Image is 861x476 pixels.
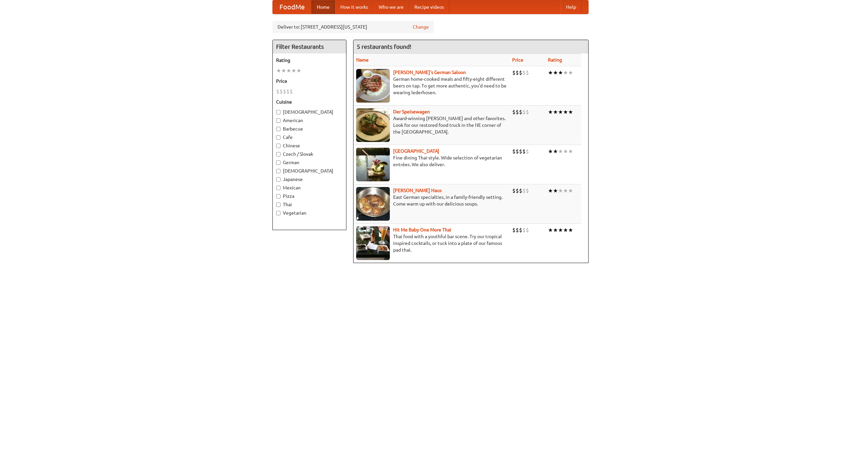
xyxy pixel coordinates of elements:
li: $ [526,108,529,116]
label: American [276,117,343,124]
li: $ [519,187,522,194]
li: ★ [548,108,553,116]
li: ★ [558,69,563,76]
img: babythai.jpg [356,226,390,260]
li: ★ [568,69,573,76]
label: [DEMOGRAPHIC_DATA] [276,168,343,174]
li: ★ [553,69,558,76]
a: Who we are [373,0,409,14]
input: Mexican [276,186,280,190]
label: [DEMOGRAPHIC_DATA] [276,109,343,115]
h5: Rating [276,57,343,64]
li: $ [519,69,522,76]
li: $ [512,108,516,116]
p: Fine dining Thai-style. Wide selection of vegetarian entrées. We also deliver. [356,154,507,168]
li: ★ [548,69,553,76]
li: $ [512,69,516,76]
li: ★ [558,226,563,234]
li: $ [526,187,529,194]
li: $ [526,69,529,76]
li: $ [512,187,516,194]
li: ★ [548,148,553,155]
input: Japanese [276,177,280,182]
b: Der Speisewagen [393,109,430,114]
li: ★ [296,67,301,74]
a: [PERSON_NAME] Haus [393,188,442,193]
li: $ [276,88,279,95]
li: $ [512,148,516,155]
li: ★ [548,226,553,234]
img: esthers.jpg [356,69,390,103]
input: [DEMOGRAPHIC_DATA] [276,169,280,173]
a: Rating [548,57,562,63]
li: ★ [558,148,563,155]
p: German home-cooked meals and fifty-eight different beers on tap. To get more authentic, you'd nee... [356,76,507,96]
li: ★ [286,67,291,74]
input: Czech / Slovak [276,152,280,156]
label: Chinese [276,142,343,149]
li: ★ [553,187,558,194]
li: $ [290,88,293,95]
li: ★ [548,187,553,194]
li: $ [512,226,516,234]
a: Hit Me Baby One More Thai [393,227,451,232]
input: Pizza [276,194,280,198]
li: ★ [563,226,568,234]
li: $ [519,148,522,155]
li: ★ [563,187,568,194]
li: $ [522,148,526,155]
a: Price [512,57,523,63]
h5: Price [276,78,343,84]
li: ★ [281,67,286,74]
a: [GEOGRAPHIC_DATA] [393,148,439,154]
li: ★ [553,148,558,155]
li: $ [526,226,529,234]
li: ★ [568,187,573,194]
li: $ [516,187,519,194]
label: Japanese [276,176,343,183]
label: German [276,159,343,166]
li: $ [283,88,286,95]
h4: Filter Restaurants [273,40,346,53]
li: $ [519,108,522,116]
li: ★ [553,226,558,234]
li: $ [516,69,519,76]
li: ★ [276,67,281,74]
li: $ [516,148,519,155]
li: ★ [291,67,296,74]
ng-pluralize: 5 restaurants found! [357,43,411,50]
li: ★ [563,69,568,76]
img: satay.jpg [356,148,390,181]
li: $ [279,88,283,95]
label: Barbecue [276,125,343,132]
a: Name [356,57,369,63]
img: kohlhaus.jpg [356,187,390,221]
img: speisewagen.jpg [356,108,390,142]
input: Chinese [276,144,280,148]
input: German [276,160,280,165]
label: Vegetarian [276,210,343,216]
a: Change [413,24,429,30]
input: American [276,118,280,123]
a: How it works [335,0,373,14]
a: Home [311,0,335,14]
label: Czech / Slovak [276,151,343,157]
li: $ [519,226,522,234]
label: Thai [276,201,343,208]
li: ★ [553,108,558,116]
li: $ [286,88,290,95]
input: [DEMOGRAPHIC_DATA] [276,110,280,114]
li: ★ [563,108,568,116]
li: ★ [568,108,573,116]
a: FoodMe [273,0,311,14]
input: Vegetarian [276,211,280,215]
li: $ [526,148,529,155]
li: ★ [558,187,563,194]
label: Pizza [276,193,343,199]
a: [PERSON_NAME]'s German Saloon [393,70,466,75]
li: ★ [558,108,563,116]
